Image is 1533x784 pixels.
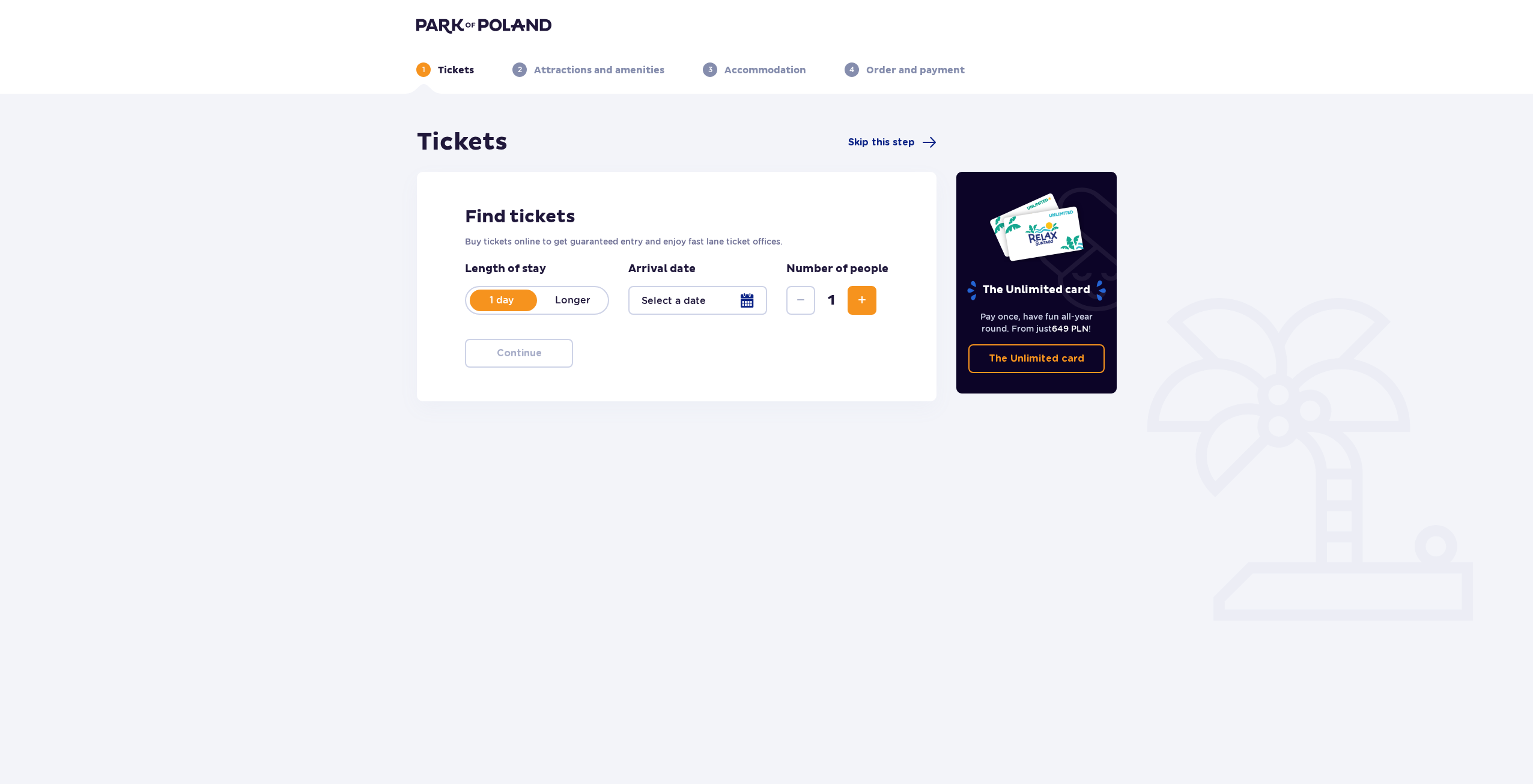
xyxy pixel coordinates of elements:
h1: Tickets [417,127,508,157]
span: 1 [818,291,845,309]
p: Buy tickets online to get guaranteed entry and enjoy fast lane ticket offices. [465,236,888,248]
p: Number of people [786,262,888,276]
button: Increase [848,286,876,315]
p: Continue [497,347,542,360]
img: Park of Poland logo [416,17,551,34]
div: 4Order and payment [845,62,965,77]
p: Arrival date [628,262,696,276]
div: 3Accommodation [703,62,806,77]
button: Decrease [786,286,815,315]
p: Length of stay [465,262,609,276]
p: The Unlimited card [989,352,1084,365]
span: Skip this step [848,136,915,149]
p: Order and payment [866,64,965,77]
p: 2 [518,64,522,75]
img: Two entry cards to Suntago with the word 'UNLIMITED RELAX', featuring a white background with tro... [989,192,1084,262]
h2: Find tickets [465,205,888,228]
span: 649 PLN [1052,324,1088,333]
a: The Unlimited card [968,344,1105,373]
a: Skip this step [848,135,936,150]
p: 4 [849,64,854,75]
p: Attractions and amenities [534,64,664,77]
p: The Unlimited card [966,280,1107,301]
p: 1 day [466,294,537,307]
div: 1Tickets [416,62,474,77]
p: Accommodation [724,64,806,77]
p: Longer [537,294,608,307]
button: Continue [465,339,573,368]
p: 3 [708,64,712,75]
p: Tickets [438,64,474,77]
p: 1 [422,64,425,75]
p: Pay once, have fun all-year round. From just ! [968,311,1105,335]
div: 2Attractions and amenities [512,62,664,77]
